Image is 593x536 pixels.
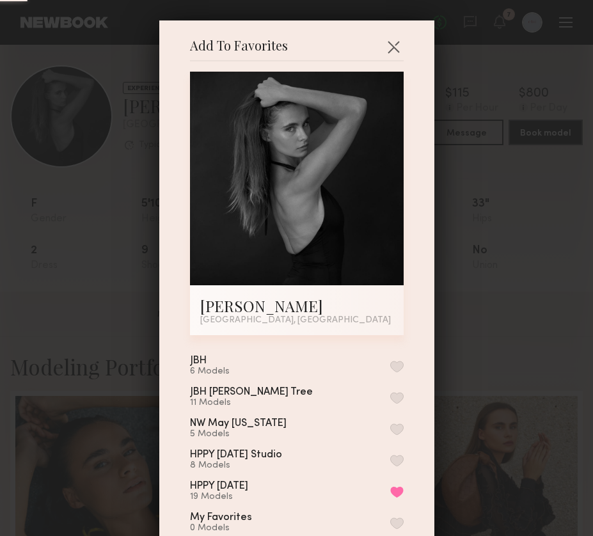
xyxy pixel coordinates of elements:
[190,356,207,367] div: JBH
[190,512,252,523] div: My Favorites
[190,41,288,60] span: Add To Favorites
[190,523,283,533] div: 0 Models
[190,387,313,398] div: JBH [PERSON_NAME] Tree
[190,429,317,439] div: 5 Models
[383,36,404,57] button: Close
[200,316,393,325] div: [GEOGRAPHIC_DATA], [GEOGRAPHIC_DATA]
[190,492,279,502] div: 19 Models
[200,296,393,316] div: [PERSON_NAME]
[190,481,248,492] div: HPPY [DATE]
[190,367,237,377] div: 6 Models
[190,398,344,408] div: 11 Models
[190,461,313,471] div: 8 Models
[190,418,287,429] div: NW May [US_STATE]
[190,450,282,461] div: HPPY [DATE] Studio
